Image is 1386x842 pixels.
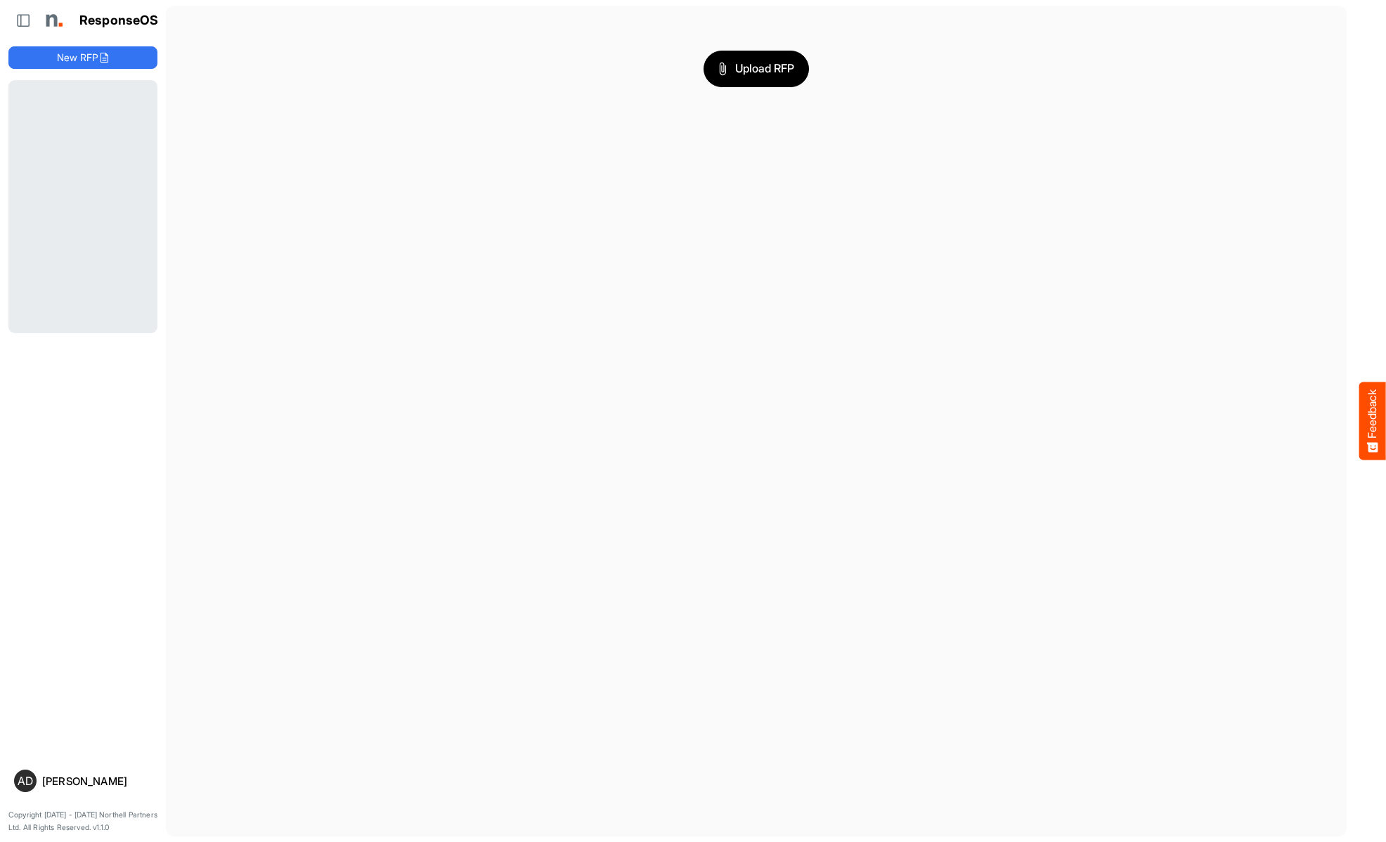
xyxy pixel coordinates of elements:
[1359,382,1386,460] button: Feedback
[42,776,152,786] div: [PERSON_NAME]
[79,13,159,28] h1: ResponseOS
[718,60,794,78] span: Upload RFP
[8,809,157,834] p: Copyright [DATE] - [DATE] Northell Partners Ltd. All Rights Reserved. v1.1.0
[18,775,33,786] span: AD
[8,46,157,69] button: New RFP
[8,80,157,332] div: Loading...
[39,6,67,34] img: Northell
[704,51,809,87] button: Upload RFP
